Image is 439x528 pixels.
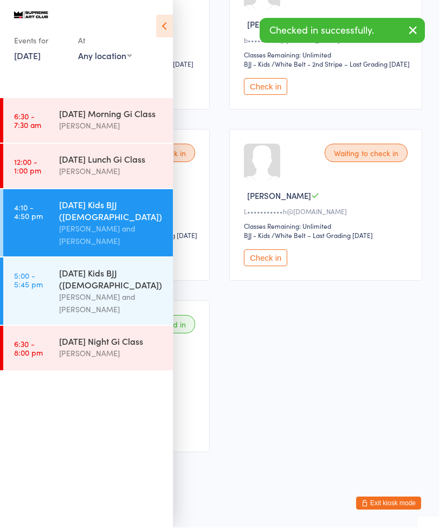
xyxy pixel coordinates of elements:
[244,231,270,240] div: BJJ - Kids
[247,19,311,30] span: [PERSON_NAME]
[272,60,410,69] span: / White Belt - 2nd Stripe – Last Grading [DATE]
[14,340,43,357] time: 6:30 - 8:00 pm
[14,203,43,221] time: 4:10 - 4:50 pm
[59,347,164,360] div: [PERSON_NAME]
[59,120,164,132] div: [PERSON_NAME]
[78,50,132,62] div: Any location
[3,99,173,143] a: 6:30 -7:30 am[DATE] Morning Gi Class[PERSON_NAME]
[59,336,164,347] div: [DATE] Night Gi Class
[244,36,411,45] div: b•••••••••s@[DOMAIN_NAME]
[14,112,41,130] time: 6:30 - 7:30 am
[244,60,270,69] div: BJJ - Kids
[272,231,373,240] span: / White Belt – Last Grading [DATE]
[3,326,173,371] a: 6:30 -8:00 pm[DATE] Night Gi Class[PERSON_NAME]
[59,199,164,223] div: [DATE] Kids BJJ ([DEMOGRAPHIC_DATA])
[14,50,41,62] a: [DATE]
[59,223,164,248] div: [PERSON_NAME] and [PERSON_NAME]
[356,497,421,510] button: Exit kiosk mode
[14,272,43,289] time: 5:00 - 5:45 pm
[59,153,164,165] div: [DATE] Lunch Gi Class
[244,222,411,231] div: Classes Remaining: Unlimited
[11,9,51,21] img: Supreme Art Club Pty Ltd
[59,108,164,120] div: [DATE] Morning Gi Class
[3,190,173,257] a: 4:10 -4:50 pm[DATE] Kids BJJ ([DEMOGRAPHIC_DATA])[PERSON_NAME] and [PERSON_NAME]
[244,79,287,95] button: Check in
[325,144,408,163] div: Waiting to check in
[244,250,287,267] button: Check in
[78,32,132,50] div: At
[59,165,164,178] div: [PERSON_NAME]
[14,158,41,175] time: 12:00 - 1:00 pm
[244,50,411,60] div: Classes Remaining: Unlimited
[247,190,311,202] span: [PERSON_NAME]
[59,291,164,316] div: [PERSON_NAME] and [PERSON_NAME]
[59,267,164,291] div: [DATE] Kids BJJ ([DEMOGRAPHIC_DATA])
[260,18,425,43] div: Checked in successfully.
[3,258,173,325] a: 5:00 -5:45 pm[DATE] Kids BJJ ([DEMOGRAPHIC_DATA])[PERSON_NAME] and [PERSON_NAME]
[244,207,411,216] div: L•••••••••••h@[DOMAIN_NAME]
[14,32,67,50] div: Events for
[3,144,173,189] a: 12:00 -1:00 pm[DATE] Lunch Gi Class[PERSON_NAME]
